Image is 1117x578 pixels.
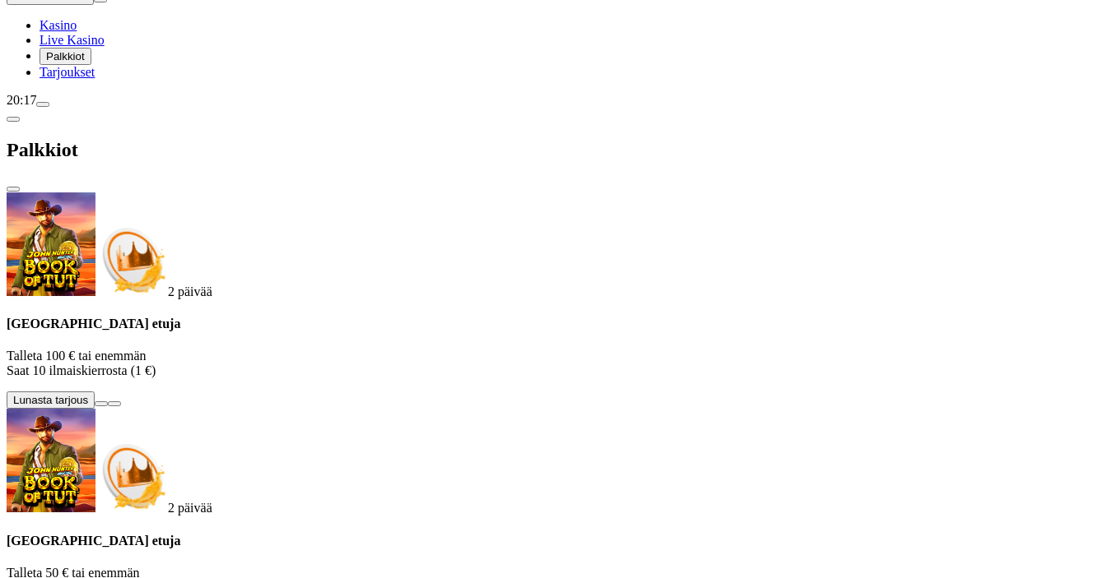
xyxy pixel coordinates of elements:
[36,102,49,107] button: menu
[7,93,36,107] span: 20:17
[13,394,88,406] span: Lunasta tarjous
[7,534,1110,548] h4: [GEOGRAPHIC_DATA] etuja
[7,391,95,409] button: Lunasta tarjous
[7,192,95,296] img: John Hunter and the Book of Tut
[7,349,1110,378] p: Talleta 100 € tai enemmän Saat 10 ilmaiskierrosta (1 €)
[168,501,212,515] span: countdown
[40,65,95,79] span: Tarjoukset
[7,187,20,192] button: close
[7,409,95,512] img: John Hunter and the Book of Tut
[7,139,1110,161] h2: Palkkiot
[95,224,168,296] img: Deposit bonus icon
[95,440,168,512] img: Deposit bonus icon
[40,18,77,32] a: diamond iconKasino
[40,48,91,65] button: reward iconPalkkiot
[168,284,212,298] span: countdown
[7,117,20,122] button: chevron-left icon
[46,50,85,62] span: Palkkiot
[40,65,95,79] a: gift-inverted iconTarjoukset
[7,317,1110,331] h4: [GEOGRAPHIC_DATA] etuja
[40,33,105,47] a: poker-chip iconLive Kasino
[40,33,105,47] span: Live Kasino
[108,401,121,406] button: info
[40,18,77,32] span: Kasino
